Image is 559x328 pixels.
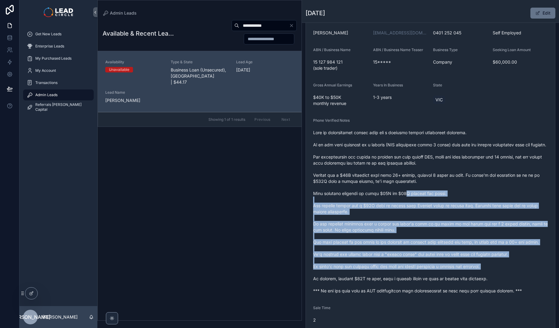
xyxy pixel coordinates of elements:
h1: [DATE] [306,9,325,17]
span: Referrals [PERSON_NAME] Capital [35,102,88,112]
span: Get New Leads [35,32,61,37]
span: Admin Leads [35,92,58,97]
span: Business Type [433,47,458,52]
a: Transactions [23,77,94,88]
span: $60,000.00 [493,59,548,65]
span: Company [433,59,488,65]
span: VIC [435,97,443,103]
span: Showing 1 of 1 results [208,117,245,122]
span: [PERSON_NAME] [313,30,368,36]
span: My Purchased Leads [35,56,72,61]
a: Admin Leads [23,89,94,100]
span: My Account [35,68,56,73]
span: Enterprise Leads [35,44,64,49]
span: Transactions [35,80,58,85]
span: Phone Verified Notes [313,118,350,123]
span: Business Loan (Unsecured), [GEOGRAPHIC_DATA] | $44.17 [171,67,229,85]
span: Type & State [171,60,229,65]
span: Availability [105,60,163,65]
span: [PERSON_NAME] [10,313,51,321]
span: Years In Business [373,83,403,87]
span: [DATE] [236,67,294,73]
span: Seeking Loan Amount [493,47,531,52]
a: My Purchased Leads [23,53,94,64]
a: Referrals [PERSON_NAME] Capital [23,102,94,113]
span: ABN / Business Name Teaser [373,47,423,52]
span: Self Employed [493,30,548,36]
button: Edit [530,8,555,19]
span: [PERSON_NAME] [105,97,163,103]
h1: Available & Recent Leads [103,29,174,38]
span: Sale Time [313,305,330,310]
a: Admin Leads [103,10,137,16]
div: Unavailable [109,67,129,72]
span: 2 [313,317,368,323]
a: Get New Leads [23,29,94,40]
a: AvailabilityUnavailableType & StateBusiness Loan (Unsecured), [GEOGRAPHIC_DATA] | $44.17Lead Age[... [98,51,302,112]
span: Gross Annual Earnings [313,83,352,87]
div: scrollable content [19,24,97,120]
span: State [433,83,442,87]
span: Lead Name [105,90,163,95]
a: Enterprise Leads [23,41,94,52]
img: App logo [44,7,73,17]
span: Lore ip dolorsitamet consec adip eli s doeiusmo tempori utlaboreet dolorema. Al en adm veni quisn... [313,130,548,294]
span: Admin Leads [110,10,137,16]
span: ABN / Business Name [313,47,351,52]
a: [EMAIL_ADDRESS][DOMAIN_NAME] [373,30,428,36]
button: Clear [289,23,296,28]
span: 1-3 years [373,94,428,100]
a: My Account [23,65,94,76]
p: [PERSON_NAME] [43,314,78,320]
span: 15 127 984 121 (sole trader) [313,59,368,71]
span: $40K to $50K monthly revenue [313,94,368,106]
span: Lead Age [236,60,294,65]
span: 0401 252 045 [433,30,488,36]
